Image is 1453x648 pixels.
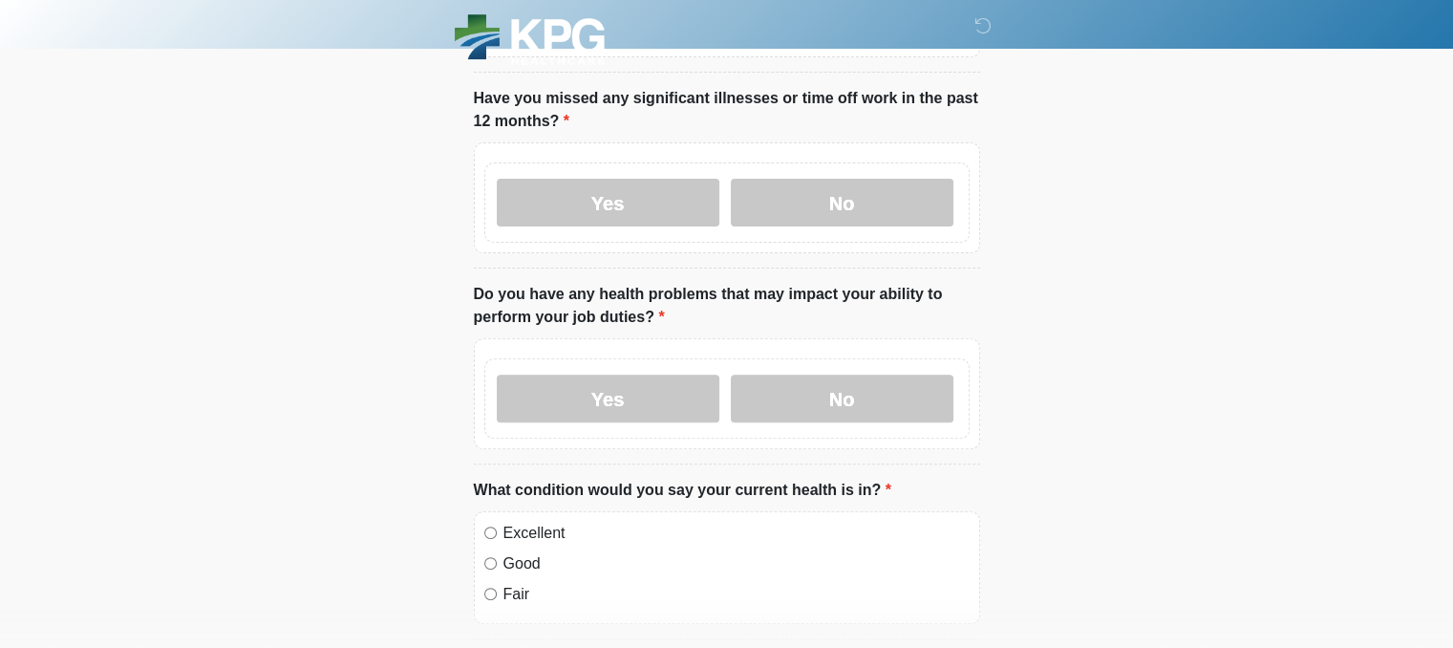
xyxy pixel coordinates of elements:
[474,87,980,133] label: Have you missed any significant illnesses or time off work in the past 12 months?
[474,283,980,329] label: Do you have any health problems that may impact your ability to perform your job duties?
[731,179,953,227] label: No
[474,479,891,502] label: What condition would you say your current health is in?
[497,179,719,227] label: Yes
[497,375,719,422] label: Yes
[503,552,970,575] label: Good
[455,14,605,65] img: KPG Healthcare Logo
[503,522,970,545] label: Excellent
[484,588,497,600] input: Fair
[484,557,497,570] input: Good
[484,527,497,539] input: Excellent
[731,375,953,422] label: No
[503,583,970,606] label: Fair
